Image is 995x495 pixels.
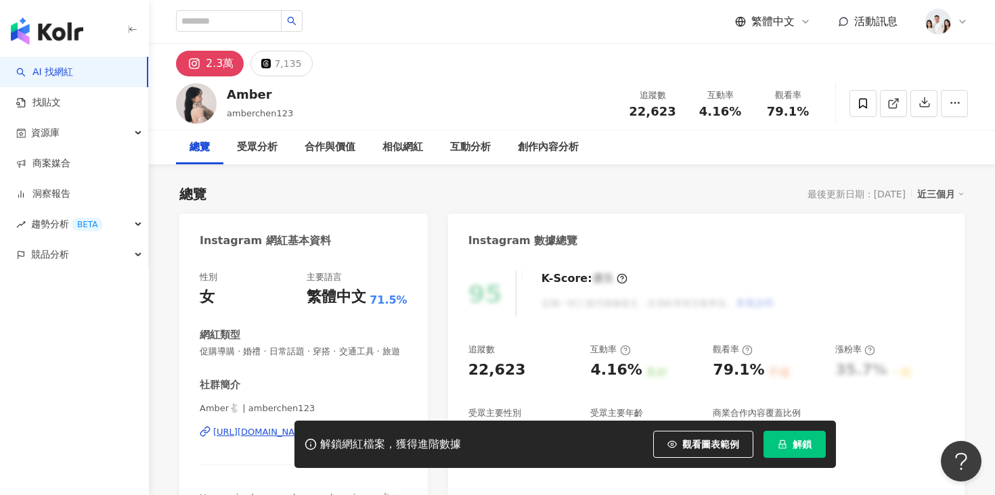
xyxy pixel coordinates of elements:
div: 總覽 [179,185,206,204]
span: 繁體中文 [751,14,795,29]
div: 最後更新日期：[DATE] [808,189,906,199]
div: 性別 [200,271,217,283]
span: search [287,16,296,26]
span: 解鎖 [793,439,812,450]
div: 網紅類型 [200,328,240,342]
div: 2.3萬 [206,54,234,73]
div: 追蹤數 [468,344,495,356]
div: 7,135 [274,54,301,73]
div: BETA [72,218,103,231]
div: 互動分析 [450,139,491,156]
div: 女 [200,287,215,308]
div: 近三個月 [917,185,965,203]
a: 找貼文 [16,96,61,110]
div: 總覽 [190,139,210,156]
span: 觀看圖表範例 [682,439,739,450]
span: 22,623 [629,104,676,118]
div: 解鎖網紅檔案，獲得進階數據 [320,438,461,452]
span: 競品分析 [31,239,69,270]
div: 互動率 [694,89,746,102]
button: 觀看圖表範例 [653,431,753,458]
span: 趨勢分析 [31,209,103,239]
img: 20231221_NR_1399_Small.jpg [925,9,951,34]
div: 漲粉率 [835,344,875,356]
div: 22,623 [468,360,526,381]
div: 相似網紅 [382,139,423,156]
div: 繁體中文 [307,287,366,308]
div: 創作內容分析 [518,139,579,156]
img: logo [11,18,83,45]
span: amberchen123 [227,108,293,118]
div: 受眾主要性別 [468,407,521,419]
span: 79.1% [767,105,809,118]
button: 7,135 [250,51,312,76]
span: Amber🐇 | amberchen123 [200,402,407,415]
div: 受眾分析 [237,139,278,156]
div: 合作與價值 [305,139,355,156]
div: Amber [227,86,293,103]
div: 社群簡介 [200,378,240,392]
span: 71.5% [370,293,407,308]
img: KOL Avatar [176,83,217,124]
div: 4.16% [590,360,642,381]
div: 主要語言 [307,271,342,283]
a: searchAI 找網紅 [16,66,73,79]
div: 觀看率 [713,344,753,356]
div: Instagram 數據總覽 [468,233,578,248]
span: 促購導購 · 婚禮 · 日常話題 · 穿搭 · 交通工具 · 旅遊 [200,346,407,358]
a: 洞察報告 [16,187,70,201]
span: rise [16,220,26,229]
div: 互動率 [590,344,630,356]
div: 79.1% [713,360,764,381]
button: 解鎖 [764,431,826,458]
span: 資源庫 [31,118,60,148]
div: K-Score : [541,271,627,286]
a: 商案媒合 [16,157,70,170]
div: 追蹤數 [627,89,678,102]
div: Instagram 網紅基本資料 [200,233,331,248]
button: 2.3萬 [176,51,244,76]
span: lock [778,440,787,449]
div: 觀看率 [762,89,814,102]
div: 商業合作內容覆蓋比例 [713,407,801,419]
span: 活動訊息 [854,15,898,28]
div: 受眾主要年齡 [590,407,643,419]
span: 4.16% [699,105,741,118]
